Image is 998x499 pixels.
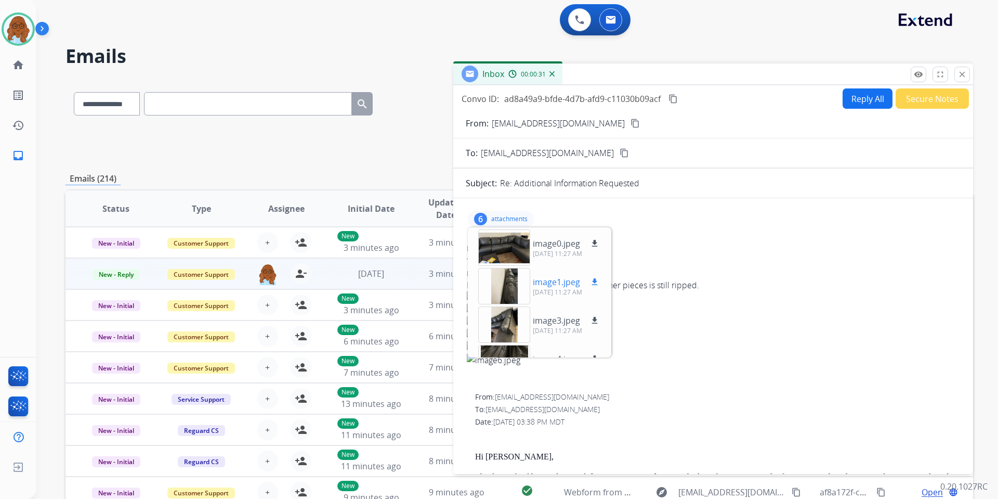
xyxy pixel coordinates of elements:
span: [EMAIL_ADDRESS][DOMAIN_NAME] [481,147,614,159]
p: image1.jpeg [533,276,580,288]
p: New [337,293,359,304]
p: [DATE] 11:27 AM [533,288,601,297]
button: + [257,295,278,315]
mat-icon: download [590,316,599,325]
span: Reguard CS [178,456,225,467]
span: 6 minutes ago [429,330,484,342]
p: image0.jpeg [533,237,580,250]
p: To: [466,147,478,159]
span: New - Initial [92,456,140,467]
img: image6.jpeg [467,354,960,366]
p: New [337,231,359,241]
p: Convo ID: [462,93,499,105]
span: Customer Support [167,363,235,374]
span: New - Initial [92,238,140,249]
div: From: [467,244,960,254]
span: 3 minutes ago [344,304,399,316]
img: image0.jpeg [467,291,960,304]
span: [DATE] 03:38 PM MDT [493,417,564,427]
p: image3.jpeg [533,314,580,327]
span: New - Initial [92,394,140,405]
span: 3 minutes ago [429,237,484,248]
mat-icon: history [12,119,24,132]
span: 3 minutes ago [344,242,399,253]
mat-icon: content_copy [792,488,801,497]
p: Hi [PERSON_NAME], [475,452,960,462]
p: 0.20.1027RC [940,480,988,493]
span: + [265,330,270,342]
span: 7 minutes ago [344,367,399,378]
span: New - Initial [92,363,140,374]
span: + [265,236,270,249]
span: Assignee [268,202,305,215]
span: Type [192,202,211,215]
span: 3 minutes ago [429,268,484,279]
mat-icon: list_alt [12,89,24,101]
span: 13 minutes ago [341,398,401,410]
img: avatar [4,15,33,44]
div: To: [475,404,960,415]
div: To: [467,256,960,266]
mat-icon: content_copy [631,119,640,128]
span: 00:00:31 [521,70,546,79]
p: New [337,481,359,491]
p: Thank you for filing a claim with [PERSON_NAME]. We are looking for some more clarification regar... [475,472,960,492]
span: + [265,486,270,498]
span: Customer Support [167,488,235,498]
span: [EMAIL_ADDRESS][DOMAIN_NAME] [678,486,785,498]
span: New - Initial [92,300,140,311]
mat-icon: download [590,354,599,364]
mat-icon: search [356,98,369,110]
span: + [265,299,270,311]
p: New [337,356,359,366]
img: image5.jpeg [467,341,960,354]
mat-icon: download [590,239,599,248]
div: Date: [467,268,960,279]
mat-icon: person_add [295,392,307,405]
mat-icon: person_add [295,455,307,467]
mat-icon: check_circle [521,484,533,497]
button: + [257,419,278,440]
img: image3.jpeg [467,316,960,329]
span: 11 minutes ago [341,429,401,441]
span: Customer Support [167,238,235,249]
button: + [257,451,278,471]
p: From: [466,117,489,130]
mat-icon: content_copy [876,488,886,497]
img: image4.jpeg [467,329,960,341]
span: [DATE] [358,268,384,279]
button: + [257,232,278,253]
p: [EMAIL_ADDRESS][DOMAIN_NAME] [492,117,625,130]
span: New - Reply [93,269,140,280]
span: + [265,455,270,467]
span: 11 minutes ago [341,460,401,472]
span: [EMAIL_ADDRESS][DOMAIN_NAME] [495,392,609,402]
span: [EMAIL_ADDRESS][DOMAIN_NAME] [485,404,600,414]
span: Initial Date [348,202,395,215]
mat-icon: close [957,70,967,79]
mat-icon: download [590,277,599,287]
button: + [257,388,278,409]
span: Customer Support [167,269,235,280]
span: New - Initial [92,425,140,436]
img: agent-avatar [257,263,278,285]
button: Secure Notes [896,88,969,109]
mat-icon: home [12,59,24,71]
span: + [265,392,270,405]
span: New - Initial [92,488,140,498]
p: New [337,450,359,460]
span: 3 minutes ago [429,299,484,311]
span: Updated Date [423,196,470,221]
span: Reguard CS [178,425,225,436]
h2: Emails [65,46,973,67]
mat-icon: explore [655,486,668,498]
button: Reply All [843,88,892,109]
div: Date: [475,417,960,427]
mat-icon: person_add [295,299,307,311]
mat-icon: person_remove [295,267,307,280]
span: 7 minutes ago [429,362,484,373]
span: Service Support [172,394,231,405]
p: [DATE] 11:27 AM [533,250,601,258]
mat-icon: person_add [295,424,307,436]
p: New [337,325,359,335]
